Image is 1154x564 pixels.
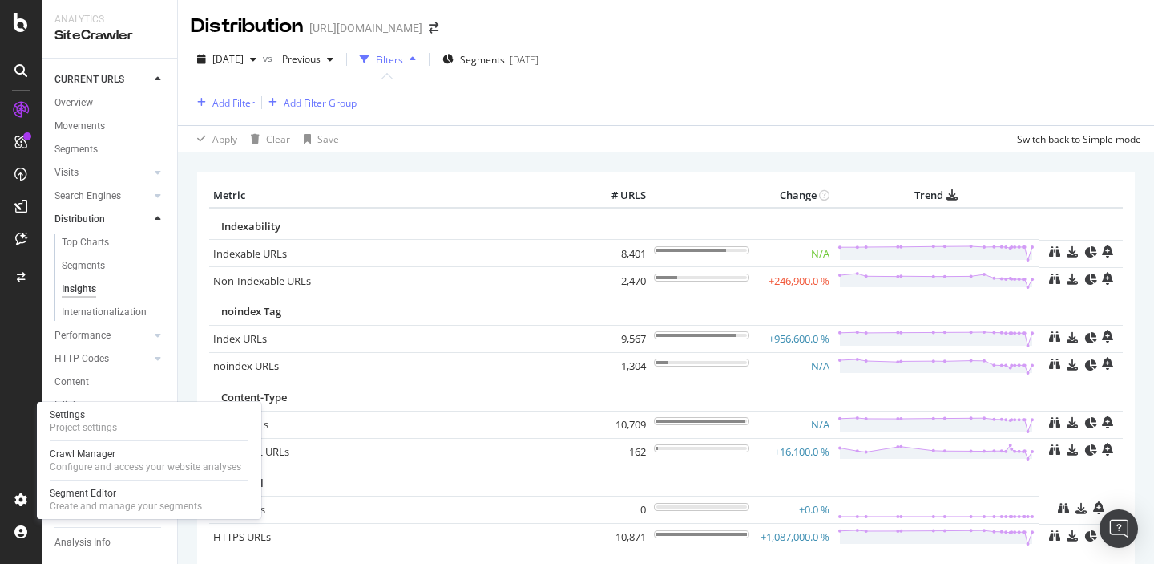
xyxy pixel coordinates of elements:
div: Analysis Info [54,534,111,551]
span: vs [263,51,276,65]
a: Crawl ManagerConfigure and access your website analyses [43,446,255,475]
div: bell-plus [1102,272,1113,285]
a: Top Charts [62,234,166,251]
div: Filters [376,53,403,67]
div: bell-plus [1102,416,1113,428]
button: Add Filter Group [262,93,357,112]
a: HTTP Codes [54,351,150,367]
th: # URLS [586,184,650,208]
a: Segment EditorCreate and manage your segments [43,485,255,514]
div: Switch back to Simple mode [1017,132,1141,146]
a: Insights [62,281,166,298]
div: [URL][DOMAIN_NAME] [309,20,422,36]
td: 1,304 [586,352,650,379]
button: Switch back to Simple mode [1011,126,1141,152]
a: Distribution [54,211,150,228]
div: Inlinks [54,397,83,414]
div: Performance [54,327,111,344]
div: Movements [54,118,105,135]
button: Clear [244,126,290,152]
div: Internationalization [62,304,147,321]
th: Trend [833,184,1039,208]
div: SiteCrawler [54,26,164,45]
a: Index URLs [213,331,267,346]
div: Open Intercom Messenger [1100,509,1138,548]
span: Segments [460,53,505,67]
th: Change [753,184,833,208]
div: Top Charts [62,234,109,251]
a: Analysis Info [54,534,166,551]
td: +0.0 % [753,497,833,524]
div: Apply [212,132,237,146]
button: Add Filter [191,93,255,112]
div: Project settings [50,421,117,434]
div: Clear [266,132,290,146]
th: Metric [209,184,586,208]
a: Search Engines [54,188,150,205]
span: Content-Type [221,390,287,404]
a: Inlinks [54,397,150,414]
td: 9,567 [586,325,650,352]
a: noindex URLs [213,359,279,373]
div: Settings [50,408,117,421]
td: N/A [753,240,833,267]
div: Save [317,132,339,146]
div: Distribution [54,211,105,228]
a: CURRENT URLS [54,71,150,88]
td: +956,600.0 % [753,325,833,352]
td: N/A [753,352,833,379]
a: Visits [54,164,150,181]
a: Segments [54,141,166,158]
div: bell-plus [1102,245,1113,258]
div: Insights [62,281,96,298]
div: Content [54,374,89,391]
div: Segments [62,258,105,274]
td: +16,100.0 % [753,438,833,465]
a: SettingsProject settings [43,407,255,436]
td: +1,087,000.0 % [753,524,833,551]
div: Segment Editor [50,487,202,500]
div: Distribution [191,13,303,40]
a: Movements [54,118,166,135]
button: [DATE] [191,47,263,72]
div: [DATE] [510,53,539,67]
button: Filters [353,47,422,72]
div: Overview [54,95,93,112]
td: 8,401 [586,240,650,267]
button: Segments[DATE] [436,47,545,72]
div: Search Engines [54,188,121,205]
td: 10,709 [586,411,650,438]
div: Add Filter [212,96,255,110]
td: +246,900.0 % [753,267,833,294]
a: Performance [54,327,150,344]
button: Apply [191,126,237,152]
a: HTTPS URLs [213,530,271,544]
div: CURRENT URLS [54,71,124,88]
a: Segments [62,258,166,274]
div: Analytics [54,13,164,26]
div: Crawl Manager [50,448,241,461]
div: Visits [54,164,79,181]
button: Save [297,126,339,152]
a: Internationalization [62,304,166,321]
a: Indexable URLs [213,246,287,261]
span: noindex Tag [221,304,281,319]
td: N/A [753,411,833,438]
td: 162 [586,438,650,465]
div: bell-plus [1102,443,1113,456]
div: Segments [54,141,98,158]
td: 2,470 [586,267,650,294]
a: Non-Indexable URLs [213,274,311,288]
span: Indexability [221,219,280,233]
div: Add Filter Group [284,96,357,110]
td: 10,871 [586,524,650,551]
td: 0 [586,497,650,524]
a: Overview [54,95,166,112]
span: Previous [276,52,321,66]
div: Create and manage your segments [50,500,202,513]
div: HTTP Codes [54,351,109,367]
div: Configure and access your website analyses [50,461,241,473]
button: Previous [276,47,340,72]
div: arrow-right-arrow-left [429,22,438,34]
div: bell-plus [1093,501,1104,514]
